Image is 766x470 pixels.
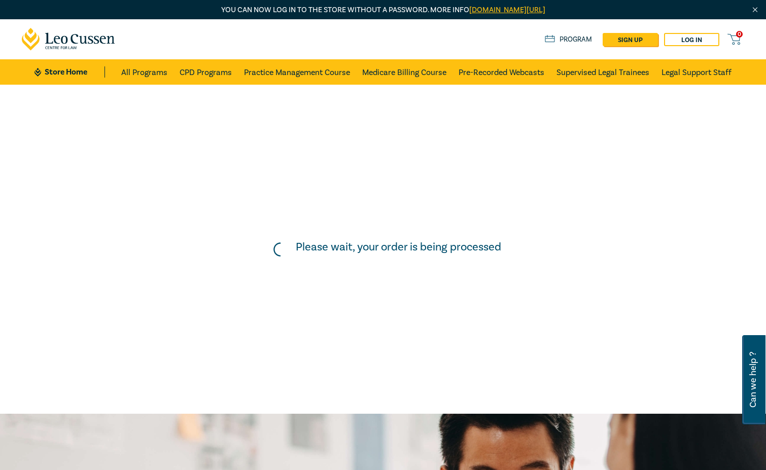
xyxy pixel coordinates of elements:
[459,59,544,85] a: Pre-Recorded Webcasts
[469,5,545,15] a: [DOMAIN_NAME][URL]
[736,31,743,38] span: 0
[121,59,167,85] a: All Programs
[748,341,758,418] span: Can we help ?
[751,6,759,14] img: Close
[22,5,744,16] p: You can now log in to the store without a password. More info
[545,34,592,45] a: Program
[603,33,658,46] a: sign up
[296,240,501,254] h5: Please wait, your order is being processed
[661,59,732,85] a: Legal Support Staff
[664,33,719,46] a: Log in
[180,59,232,85] a: CPD Programs
[34,66,105,78] a: Store Home
[362,59,446,85] a: Medicare Billing Course
[556,59,649,85] a: Supervised Legal Trainees
[244,59,350,85] a: Practice Management Course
